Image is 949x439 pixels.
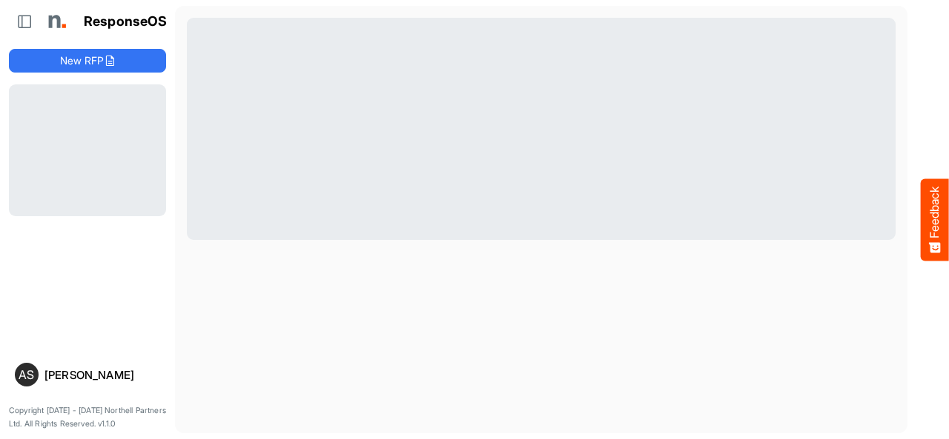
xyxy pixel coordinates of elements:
[19,369,34,381] span: AS
[9,404,166,430] p: Copyright [DATE] - [DATE] Northell Partners Ltd. All Rights Reserved. v1.1.0
[921,178,949,261] button: Feedback
[41,7,70,36] img: Northell
[9,84,166,216] div: Loading...
[44,369,160,381] div: [PERSON_NAME]
[9,49,166,73] button: New RFP
[84,14,168,30] h1: ResponseOS
[187,18,896,240] div: Loading RFP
